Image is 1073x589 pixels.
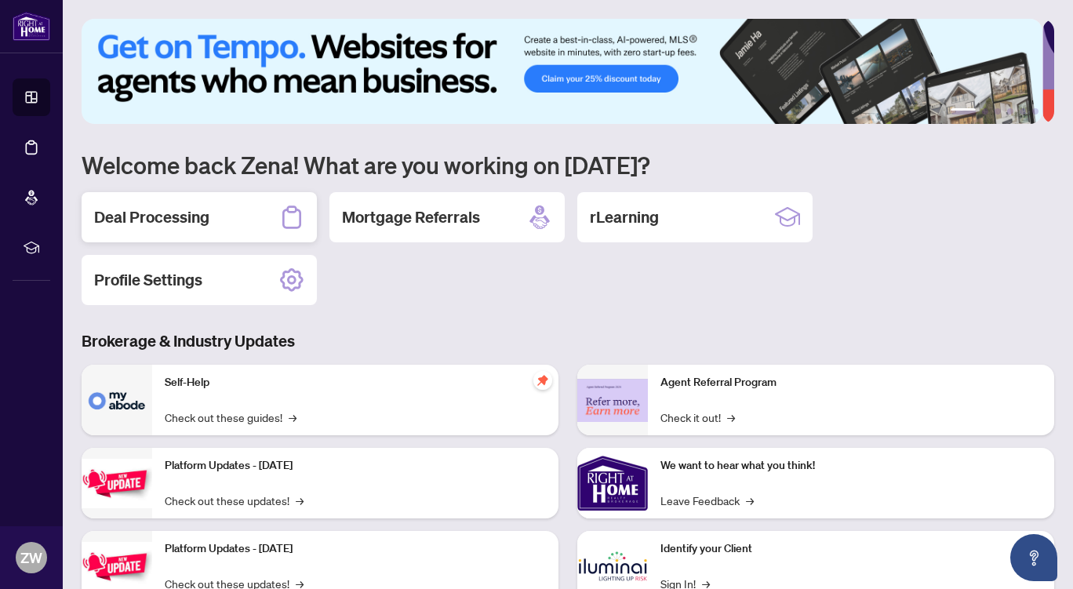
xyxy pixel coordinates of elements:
img: We want to hear what you think! [577,448,648,518]
img: Agent Referral Program [577,379,648,422]
span: → [746,492,754,509]
button: 6 [1032,108,1038,115]
p: Platform Updates - [DATE] [165,457,546,474]
img: Self-Help [82,365,152,435]
span: → [727,409,735,426]
span: → [296,492,304,509]
a: Check out these guides!→ [165,409,296,426]
button: 3 [995,108,1001,115]
img: Slide 0 [82,19,1042,124]
span: ZW [20,547,42,569]
p: Platform Updates - [DATE] [165,540,546,558]
button: 1 [951,108,976,115]
button: 2 [982,108,988,115]
button: 4 [1007,108,1013,115]
p: Agent Referral Program [660,374,1042,391]
img: logo [13,12,50,41]
a: Check it out!→ [660,409,735,426]
p: We want to hear what you think! [660,457,1042,474]
button: 5 [1020,108,1026,115]
h1: Welcome back Zena! What are you working on [DATE]? [82,150,1054,180]
button: Open asap [1010,534,1057,581]
span: pushpin [533,371,552,390]
h3: Brokerage & Industry Updates [82,330,1054,352]
p: Self-Help [165,374,546,391]
h2: rLearning [590,206,659,228]
h2: Profile Settings [94,269,202,291]
a: Leave Feedback→ [660,492,754,509]
img: Platform Updates - July 21, 2025 [82,459,152,508]
p: Identify your Client [660,540,1042,558]
h2: Mortgage Referrals [342,206,480,228]
span: → [289,409,296,426]
a: Check out these updates!→ [165,492,304,509]
h2: Deal Processing [94,206,209,228]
